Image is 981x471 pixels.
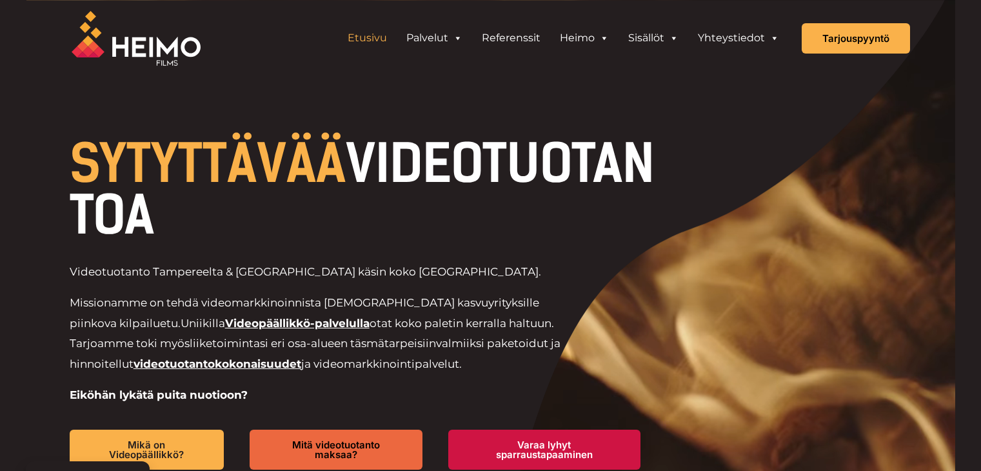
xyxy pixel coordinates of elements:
[72,11,201,66] img: Heimo Filmsin logo
[90,440,204,459] span: Mikä on Videopäällikkö?
[181,317,225,330] span: Uniikilla
[70,388,248,401] strong: Eiköhän lykätä puita nuotioon?
[688,25,789,51] a: Yhteystiedot
[472,25,550,51] a: Referenssit
[332,25,795,51] aside: Header Widget 1
[190,337,436,350] span: liiketoimintasi eri osa-alueen täsmätarpeisiin
[70,337,560,370] span: valmiiksi paketoidut ja hinnoitellut
[397,25,472,51] a: Palvelut
[250,430,422,470] a: Mitä videotuotanto maksaa?
[70,262,579,283] p: Videotuotanto Tampereelta & [GEOGRAPHIC_DATA] käsin koko [GEOGRAPHIC_DATA].
[70,293,579,374] p: Missionamme on tehdä videomarkkinoinnista [DEMOGRAPHIC_DATA] kasvuyrityksille piinkova kilpailuetu.
[448,430,640,470] a: Varaa lyhyt sparraustapaaminen
[70,133,346,195] span: SYTYTTÄVÄÄ
[469,440,620,459] span: Varaa lyhyt sparraustapaaminen
[338,25,397,51] a: Etusivu
[225,317,370,330] a: Videopäällikkö-palvelulla
[70,430,224,470] a: Mikä on Videopäällikkö?
[802,23,910,54] a: Tarjouspyyntö
[301,357,462,370] span: ja videomarkkinointipalvelut.
[550,25,619,51] a: Heimo
[70,138,666,241] h1: VIDEOTUOTANTOA
[619,25,688,51] a: Sisällöt
[270,440,401,459] span: Mitä videotuotanto maksaa?
[134,357,301,370] a: videotuotantokokonaisuudet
